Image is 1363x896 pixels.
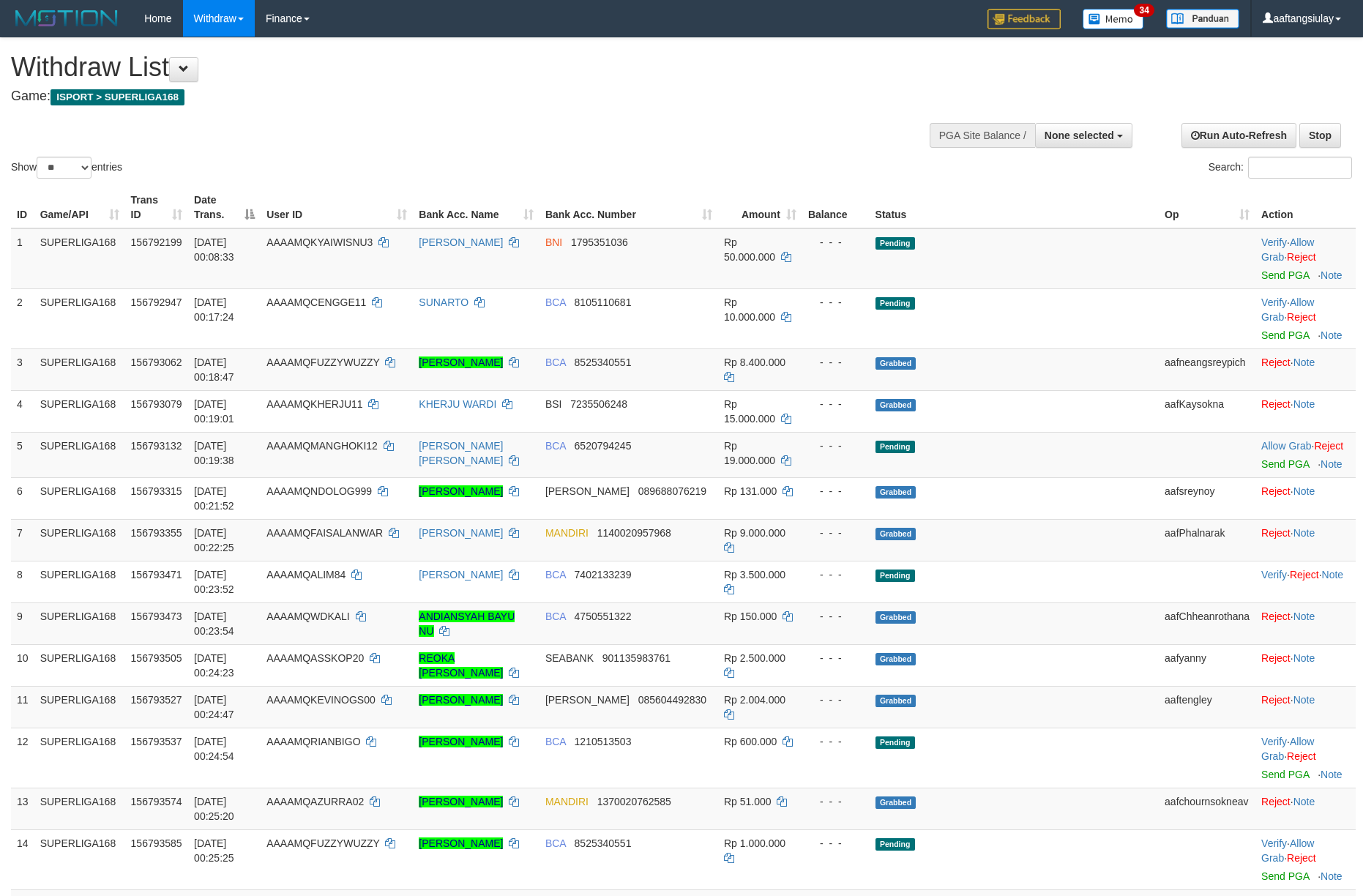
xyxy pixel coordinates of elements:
a: Allow Grab [1261,236,1314,263]
a: Note [1321,329,1343,341]
td: 1 [11,228,34,289]
td: SUPERLIGA168 [34,829,125,889]
span: Rp 600.000 [724,736,777,747]
td: · [1255,602,1356,644]
span: Grabbed [875,528,916,540]
td: 14 [11,829,34,889]
span: Copy 089688076219 to clipboard [638,485,706,497]
a: Send PGA [1261,329,1309,341]
span: Copy 1140020957968 to clipboard [597,527,671,539]
span: Pending [875,441,915,453]
div: - - - [808,567,864,582]
td: · · [1255,728,1356,788]
span: Rp 8.400.000 [724,356,785,368]
td: SUPERLIGA168 [34,288,125,348]
td: aafchournsokneav [1159,788,1255,829]
span: AAAAMQCENGGE11 [266,296,366,308]
a: [PERSON_NAME] [419,736,503,747]
span: Grabbed [875,399,916,411]
a: Note [1293,398,1315,410]
span: Copy 6520794245 to clipboard [575,440,632,452]
span: [DATE] 00:08:33 [194,236,234,263]
span: [DATE] 00:24:23 [194,652,234,679]
span: 156793471 [131,569,182,580]
span: Rp 131.000 [724,485,777,497]
a: Stop [1299,123,1341,148]
span: 156793079 [131,398,182,410]
span: Pending [875,736,915,749]
span: Pending [875,297,915,310]
a: Send PGA [1261,870,1309,882]
td: SUPERLIGA168 [34,602,125,644]
a: Reject [1290,569,1319,580]
span: Grabbed [875,695,916,707]
span: [DATE] 00:23:52 [194,569,234,595]
span: Pending [875,838,915,851]
span: BCA [545,611,566,622]
a: Note [1321,769,1343,780]
span: Copy 1370020762585 to clipboard [597,796,671,807]
span: AAAAMQRIANBIGO [266,736,360,747]
span: 156793527 [131,694,182,706]
td: 2 [11,288,34,348]
span: Grabbed [875,611,916,624]
a: Verify [1261,296,1287,308]
span: [DATE] 00:18:47 [194,356,234,383]
a: Reject [1261,356,1291,368]
a: REOKA [PERSON_NAME] [419,652,503,679]
a: Allow Grab [1261,736,1314,762]
img: Feedback.jpg [987,9,1061,29]
a: [PERSON_NAME] [419,485,503,497]
span: · [1261,296,1314,323]
span: AAAAMQNDOLOG999 [266,485,372,497]
span: AAAAMQWDKALI [266,611,350,622]
span: 156793473 [131,611,182,622]
a: Reject [1261,652,1291,664]
span: [DATE] 00:25:25 [194,837,234,864]
a: [PERSON_NAME] [PERSON_NAME] [419,440,503,466]
th: Status [870,187,1159,228]
label: Show entries [11,157,122,179]
span: 156793585 [131,837,182,849]
span: Copy 7402133239 to clipboard [575,569,632,580]
h1: Withdraw List [11,53,894,82]
td: 6 [11,477,34,519]
td: · · [1255,829,1356,889]
span: Rp 2.500.000 [724,652,785,664]
div: - - - [808,836,864,851]
a: Verify [1261,236,1287,248]
span: [DATE] 00:24:54 [194,736,234,762]
a: [PERSON_NAME] [419,356,503,368]
span: · [1261,236,1314,263]
span: BCA [545,736,566,747]
div: - - - [808,609,864,624]
span: · [1261,440,1314,452]
h4: Game: [11,89,894,104]
a: Note [1293,527,1315,539]
a: Verify [1261,736,1287,747]
span: Rp 2.004.000 [724,694,785,706]
th: Date Trans.: activate to sort column descending [188,187,261,228]
a: ANDIANSYAH BAYU NU [419,611,515,637]
a: Send PGA [1261,769,1309,780]
span: [DATE] 00:24:47 [194,694,234,720]
div: - - - [808,235,864,250]
a: Note [1321,458,1343,470]
span: BCA [545,356,566,368]
span: Copy 8525340551 to clipboard [575,837,632,849]
span: None selected [1045,130,1114,141]
th: Bank Acc. Number: activate to sort column ascending [539,187,718,228]
td: · [1255,477,1356,519]
th: Op: activate to sort column ascending [1159,187,1255,228]
td: aaftengley [1159,686,1255,728]
td: aafsreynoy [1159,477,1255,519]
td: 11 [11,686,34,728]
th: Action [1255,187,1356,228]
span: · [1261,736,1314,762]
a: Reject [1261,611,1291,622]
div: - - - [808,526,864,540]
th: User ID: activate to sort column ascending [261,187,413,228]
a: Reject [1261,398,1291,410]
span: Rp 15.000.000 [724,398,775,425]
td: SUPERLIGA168 [34,390,125,432]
